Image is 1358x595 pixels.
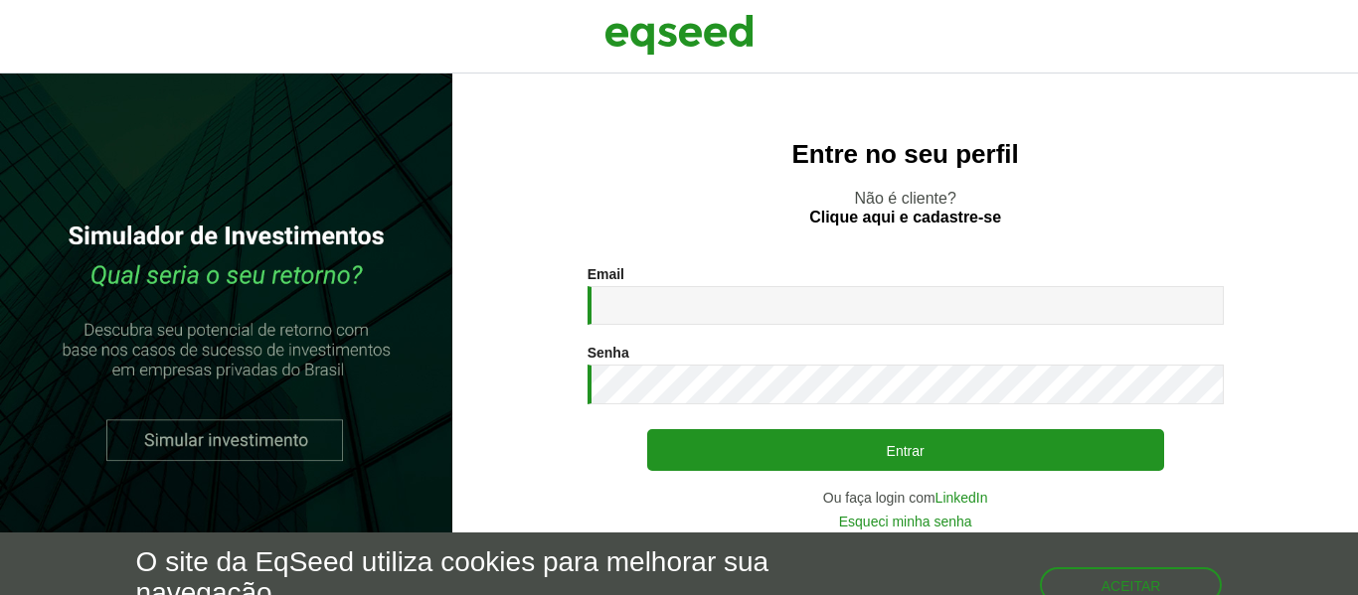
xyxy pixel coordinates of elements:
a: LinkedIn [935,491,988,505]
a: Clique aqui e cadastre-se [809,210,1001,225]
h2: Entre no seu perfil [492,140,1318,169]
a: Esqueci minha senha [839,515,972,528]
label: Senha [588,346,629,360]
button: Entrar [647,429,1164,471]
div: Ou faça login com [588,491,1224,505]
img: EqSeed Logo [604,10,754,60]
p: Não é cliente? [492,189,1318,226]
label: Email [588,267,624,281]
